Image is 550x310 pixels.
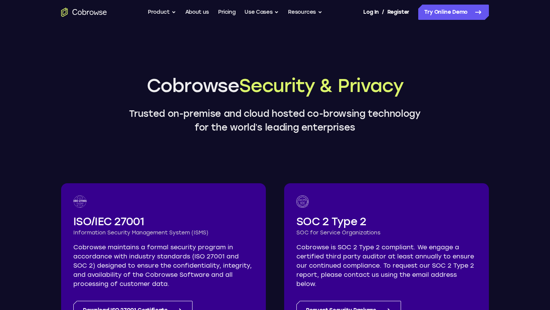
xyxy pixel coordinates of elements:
[296,195,309,208] img: SOC logo
[73,243,254,289] p: Cobrowse maintains a formal security program in accordance with industry standards (ISO 27001 and...
[73,214,254,229] h2: ISO/IEC 27001
[148,5,176,20] button: Product
[296,243,477,289] p: Cobrowse is SOC 2 Type 2 compliant. We engage a certified third party auditor at least annually t...
[185,5,209,20] a: About us
[73,229,254,237] h3: Information Security Management System (ISMS)
[387,5,409,20] a: Register
[382,8,384,17] span: /
[122,73,428,98] h1: Cobrowse
[73,195,87,208] img: ISO 27001
[296,229,477,237] h3: SOC for Service Organizations
[122,107,428,134] p: Trusted on-premise and cloud hosted co-browsing technology for the world’s leading enterprises
[244,5,279,20] button: Use Cases
[218,5,236,20] a: Pricing
[288,5,322,20] button: Resources
[418,5,489,20] a: Try Online Demo
[363,5,379,20] a: Log In
[239,74,403,97] span: Security & Privacy
[296,214,477,229] h2: SOC 2 Type 2
[61,8,107,17] a: Go to the home page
